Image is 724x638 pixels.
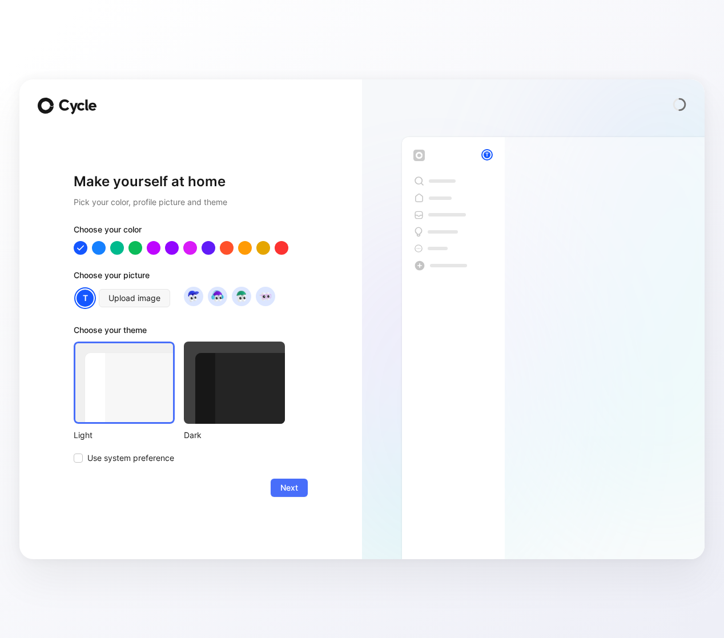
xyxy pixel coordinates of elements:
img: avatar [234,288,249,304]
div: Light [74,428,175,442]
div: T [482,150,492,159]
img: workspace-default-logo-wX5zAyuM.png [413,150,425,161]
span: Upload image [108,291,160,305]
div: T [75,288,95,308]
div: Dark [184,428,285,442]
button: Next [271,479,308,497]
h1: Make yourself at home [74,172,308,191]
img: avatar [210,288,225,304]
div: Choose your color [74,223,308,241]
img: avatar [186,288,201,304]
div: Choose your theme [74,323,285,342]
h2: Pick your color, profile picture and theme [74,195,308,209]
span: Next [280,481,298,495]
div: Choose your picture [74,268,308,287]
button: Upload image [99,289,170,307]
img: avatar [258,288,273,304]
span: Use system preference [87,451,174,465]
